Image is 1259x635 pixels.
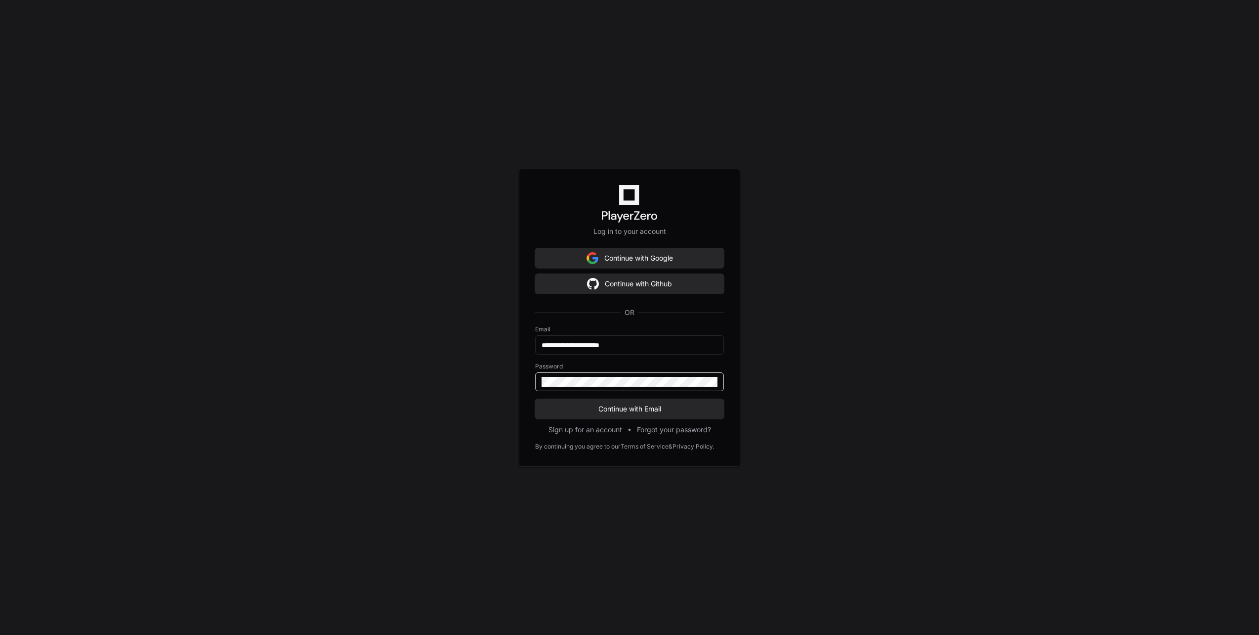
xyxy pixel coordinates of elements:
[535,404,724,414] span: Continue with Email
[587,248,598,268] img: Sign in with google
[587,274,599,294] img: Sign in with google
[535,248,724,268] button: Continue with Google
[669,443,672,451] div: &
[548,425,622,435] button: Sign up for an account
[535,443,621,451] div: By continuing you agree to our
[621,308,638,317] span: OR
[637,425,711,435] button: Forgot your password?
[621,443,669,451] a: Terms of Service
[535,274,724,294] button: Continue with Github
[535,399,724,419] button: Continue with Email
[535,363,724,370] label: Password
[672,443,714,451] a: Privacy Policy.
[535,325,724,333] label: Email
[535,227,724,236] p: Log in to your account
